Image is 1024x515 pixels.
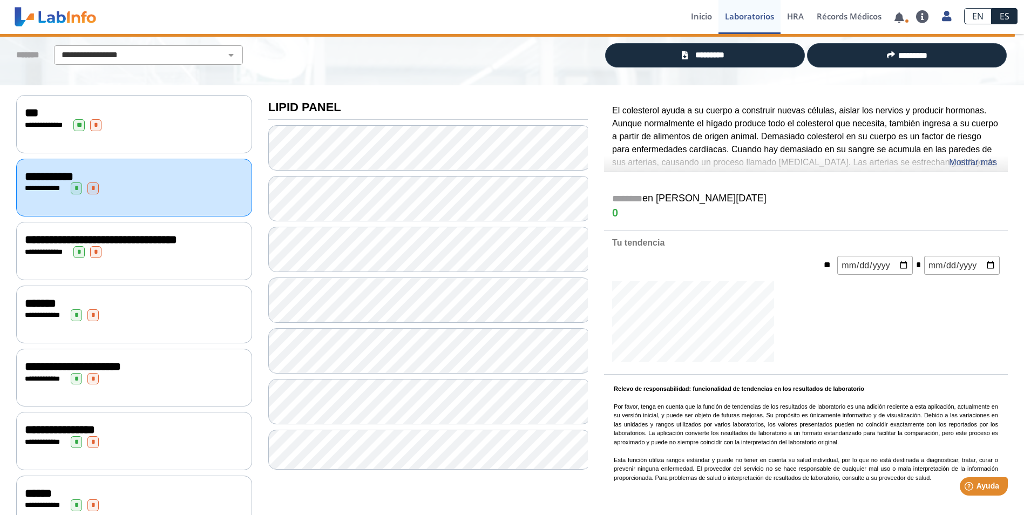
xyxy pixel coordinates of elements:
[949,156,997,169] a: Mostrar más
[837,256,913,275] input: mm/dd/yyyy
[612,238,664,247] b: Tu tendencia
[992,8,1018,24] a: ES
[787,11,804,22] span: HRA
[614,384,998,483] p: Por favor, tenga en cuenta que la función de tendencias de los resultados de laboratorio es una a...
[268,100,341,114] b: LIPID PANEL
[612,207,1000,220] h4: 0
[612,104,1000,194] p: El colesterol ayuda a su cuerpo a construir nuevas células, aislar los nervios y producir hormona...
[964,8,992,24] a: EN
[614,385,864,392] b: Relevo de responsabilidad: funcionalidad de tendencias en los resultados de laboratorio
[612,193,1000,205] h5: en [PERSON_NAME][DATE]
[928,473,1012,503] iframe: Help widget launcher
[924,256,1000,275] input: mm/dd/yyyy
